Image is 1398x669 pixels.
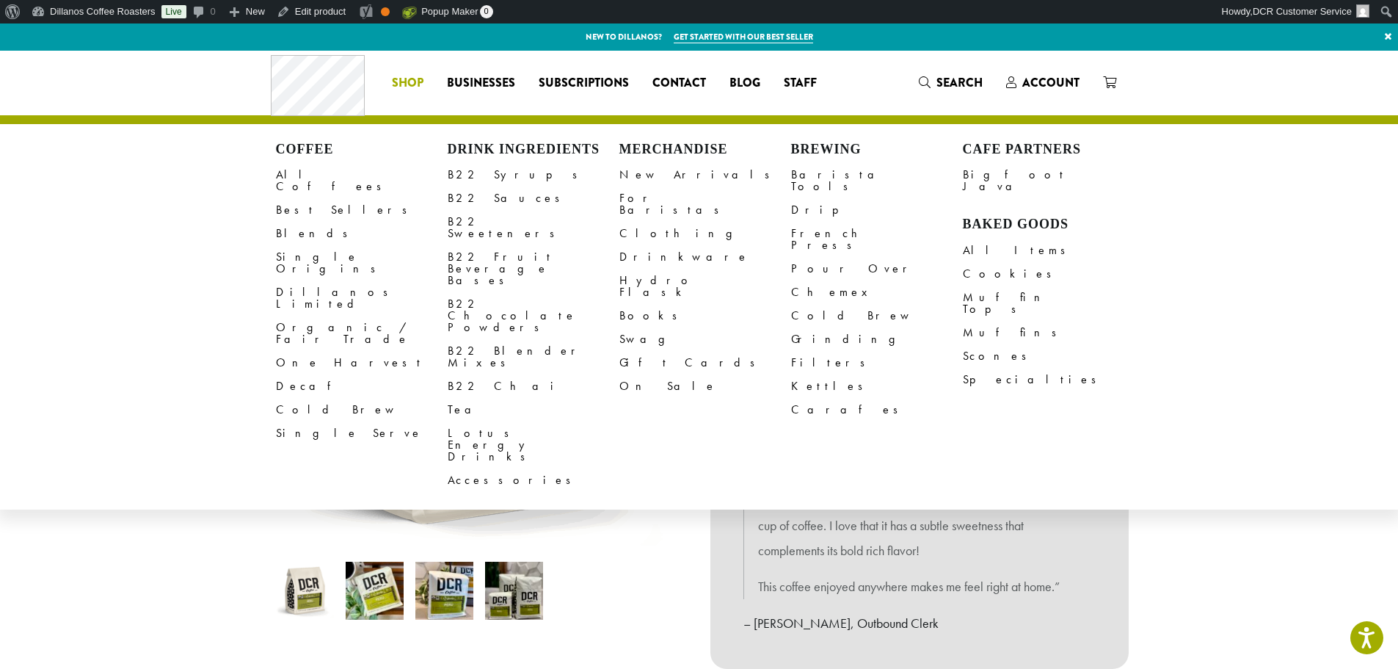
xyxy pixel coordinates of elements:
span: Businesses [447,74,515,93]
span: Search [936,74,983,91]
a: All Items [963,239,1135,262]
span: Account [1022,74,1080,91]
a: Grinding [791,328,963,351]
img: Peru - Image 4 [485,562,543,620]
span: 0 [480,5,493,18]
a: B22 Chai [448,375,619,398]
img: Peru - Image 3 [415,562,473,620]
a: Clothing [619,222,791,245]
a: Drinkware [619,245,791,269]
a: Chemex [791,281,963,304]
p: “[GEOGRAPHIC_DATA] is definitely one of my go to favorites! I can always count on this blend to b... [758,463,1081,563]
a: Single Serve [276,422,448,445]
span: Shop [392,74,423,93]
a: Scones [963,344,1135,368]
a: Get started with our best seller [674,31,813,43]
h4: Brewing [791,142,963,158]
a: Accessories [448,469,619,492]
img: Peru - Image 2 [346,562,404,620]
a: Muffins [963,321,1135,344]
a: Hydro Flask [619,269,791,304]
a: New Arrivals [619,163,791,187]
a: B22 Blender Mixes [448,339,619,375]
h4: Drink Ingredients [448,142,619,158]
a: Best Sellers [276,198,448,222]
a: Gift Cards [619,351,791,375]
a: B22 Sauces [448,187,619,210]
span: DCR Customer Service [1253,6,1352,17]
a: Cold Brew [276,398,448,422]
a: Organic / Fair Trade [276,316,448,351]
a: Lotus Energy Drinks [448,422,619,469]
a: Bigfoot Java [963,163,1135,198]
p: This coffee enjoyed anywhere makes me feel right at home.” [758,574,1081,599]
a: B22 Syrups [448,163,619,187]
a: Specialties [963,368,1135,391]
a: B22 Sweeteners [448,210,619,245]
a: Dillanos Limited [276,281,448,316]
a: Search [907,70,994,95]
a: Books [619,304,791,328]
a: Cold Brew [791,304,963,328]
h4: Merchandise [619,142,791,158]
span: Subscriptions [539,74,629,93]
a: On Sale [619,375,791,398]
div: OK [381,7,390,16]
h4: Coffee [276,142,448,158]
img: Peru [276,562,334,620]
a: French Press [791,222,963,257]
a: One Harvest [276,351,448,375]
a: Muffin Tops [963,286,1135,321]
a: B22 Fruit Beverage Bases [448,245,619,292]
a: Blends [276,222,448,245]
h4: Cafe Partners [963,142,1135,158]
a: × [1378,23,1398,50]
span: Staff [784,74,817,93]
a: Carafes [791,398,963,422]
span: Blog [729,74,760,93]
h4: Baked Goods [963,217,1135,233]
a: Live [161,5,186,18]
a: Shop [380,71,435,95]
a: B22 Chocolate Powders [448,292,619,339]
a: Decaf [276,375,448,398]
a: Drip [791,198,963,222]
a: Swag [619,328,791,351]
a: Staff [772,71,829,95]
a: Pour Over [791,257,963,281]
a: Single Origins [276,245,448,281]
a: Kettles [791,375,963,398]
a: All Coffees [276,163,448,198]
span: Contact [652,74,706,93]
a: For Baristas [619,187,791,222]
a: Barista Tools [791,163,963,198]
a: Filters [791,351,963,375]
a: Cookies [963,262,1135,286]
a: Tea [448,398,619,422]
p: – [PERSON_NAME], Outbound Clerk [743,611,1096,636]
